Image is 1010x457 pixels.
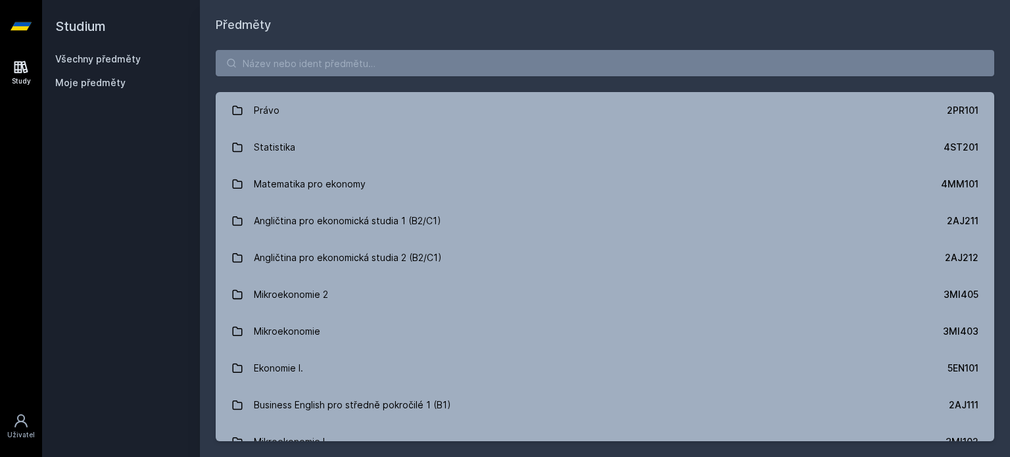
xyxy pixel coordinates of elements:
[948,362,978,375] div: 5EN101
[941,178,978,191] div: 4MM101
[55,76,126,89] span: Moje předměty
[3,53,39,93] a: Study
[7,430,35,440] div: Uživatel
[216,203,994,239] a: Angličtina pro ekonomická studia 1 (B2/C1) 2AJ211
[216,387,994,423] a: Business English pro středně pokročilé 1 (B1) 2AJ111
[254,134,295,160] div: Statistika
[254,208,441,234] div: Angličtina pro ekonomická studia 1 (B2/C1)
[943,325,978,338] div: 3MI403
[3,406,39,446] a: Uživatel
[254,281,328,308] div: Mikroekonomie 2
[254,245,442,271] div: Angličtina pro ekonomická studia 2 (B2/C1)
[216,313,994,350] a: Mikroekonomie 3MI403
[254,355,303,381] div: Ekonomie I.
[949,398,978,412] div: 2AJ111
[216,92,994,129] a: Právo 2PR101
[944,141,978,154] div: 4ST201
[216,166,994,203] a: Matematika pro ekonomy 4MM101
[254,392,451,418] div: Business English pro středně pokročilé 1 (B1)
[216,350,994,387] a: Ekonomie I. 5EN101
[55,53,141,64] a: Všechny předměty
[216,16,994,34] h1: Předměty
[216,239,994,276] a: Angličtina pro ekonomická studia 2 (B2/C1) 2AJ212
[254,318,320,345] div: Mikroekonomie
[947,214,978,228] div: 2AJ211
[947,104,978,117] div: 2PR101
[12,76,31,86] div: Study
[944,288,978,301] div: 3MI405
[216,129,994,166] a: Statistika 4ST201
[945,251,978,264] div: 2AJ212
[216,50,994,76] input: Název nebo ident předmětu…
[216,276,994,313] a: Mikroekonomie 2 3MI405
[946,435,978,448] div: 3MI102
[254,171,366,197] div: Matematika pro ekonomy
[254,97,279,124] div: Právo
[254,429,325,455] div: Mikroekonomie I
